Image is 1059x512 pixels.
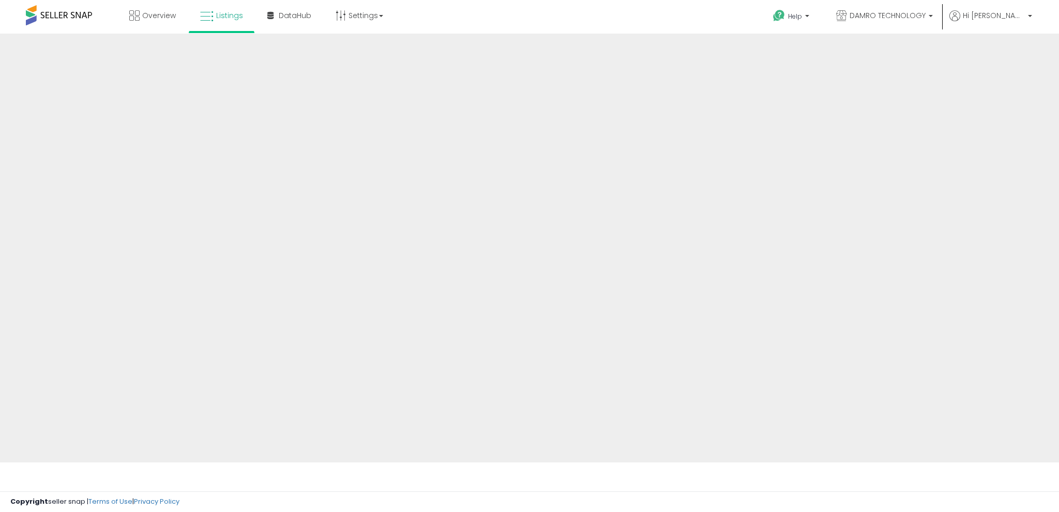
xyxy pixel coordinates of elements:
[765,2,820,34] a: Help
[850,10,926,21] span: DAMRO TECHNOLOGY
[142,10,176,21] span: Overview
[279,10,311,21] span: DataHub
[788,12,802,21] span: Help
[949,10,1032,34] a: Hi [PERSON_NAME]
[963,10,1025,21] span: Hi [PERSON_NAME]
[773,9,785,22] i: Get Help
[216,10,243,21] span: Listings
